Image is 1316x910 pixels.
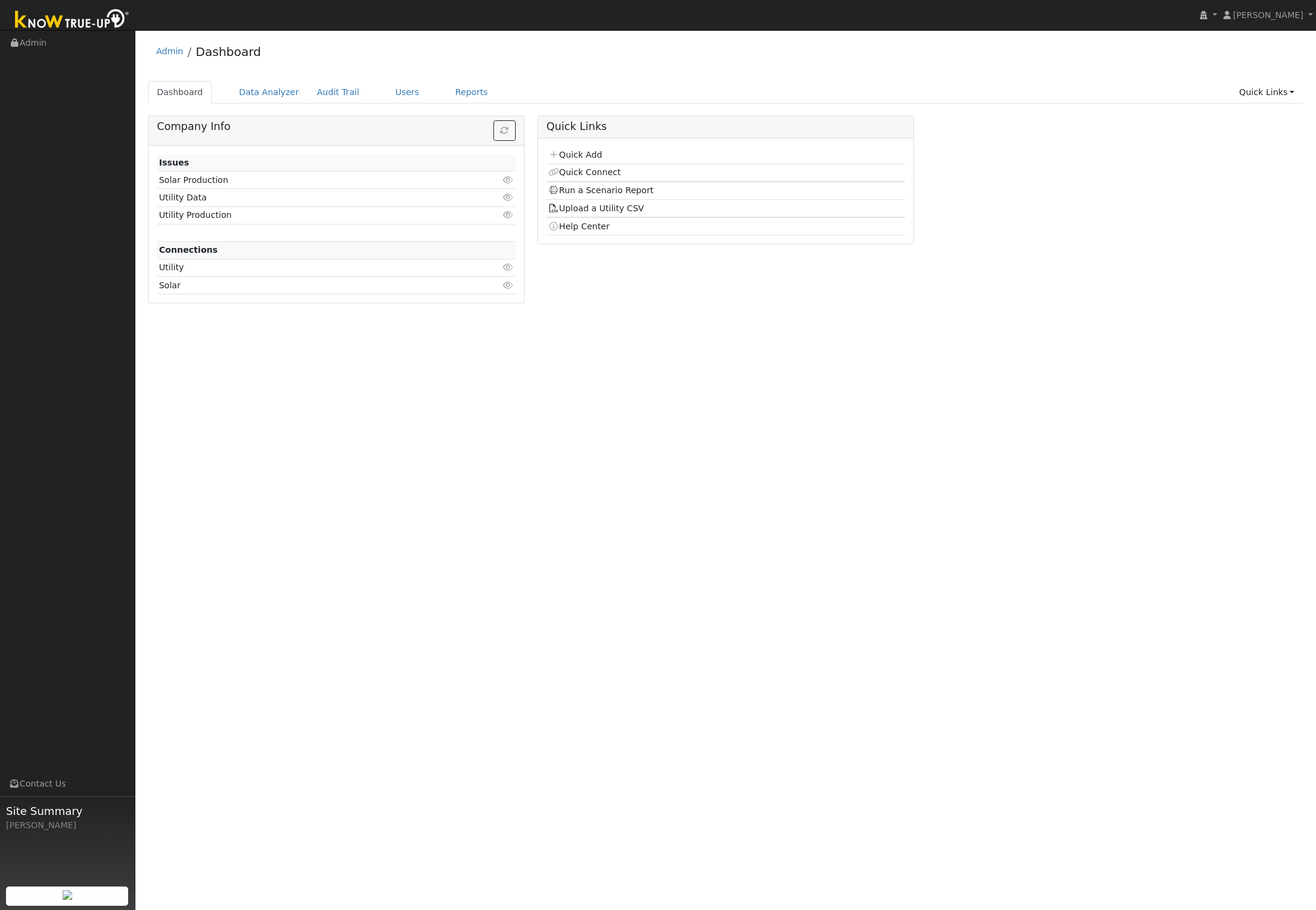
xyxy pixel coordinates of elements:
[157,277,458,294] td: Solar
[546,120,905,133] h5: Quick Links
[63,890,72,900] img: retrieve
[196,45,261,59] a: Dashboard
[157,172,458,189] td: Solar Production
[157,206,458,224] td: Utility Production
[548,167,620,177] a: Quick Connect
[548,150,602,159] a: Quick Add
[386,81,428,104] a: Users
[503,193,514,202] i: Click to view
[503,176,514,184] i: Click to view
[548,221,610,231] a: Help Center
[548,203,644,213] a: Upload a Utility CSV
[6,819,129,832] div: [PERSON_NAME]
[503,263,514,271] i: Click to view
[503,211,514,219] i: Click to view
[148,81,212,104] a: Dashboard
[230,81,308,104] a: Data Analyzer
[548,185,653,195] a: Run a Scenario Report
[159,245,218,255] strong: Connections
[157,189,458,206] td: Utility Data
[1230,81,1303,104] a: Quick Links
[9,7,135,34] img: Know True-Up
[1233,10,1303,20] span: [PERSON_NAME]
[503,281,514,289] i: Click to view
[156,46,184,56] a: Admin
[157,120,516,133] h5: Company Info
[308,81,368,104] a: Audit Trail
[157,259,458,276] td: Utility
[6,803,129,819] span: Site Summary
[446,81,497,104] a: Reports
[159,158,189,167] strong: Issues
